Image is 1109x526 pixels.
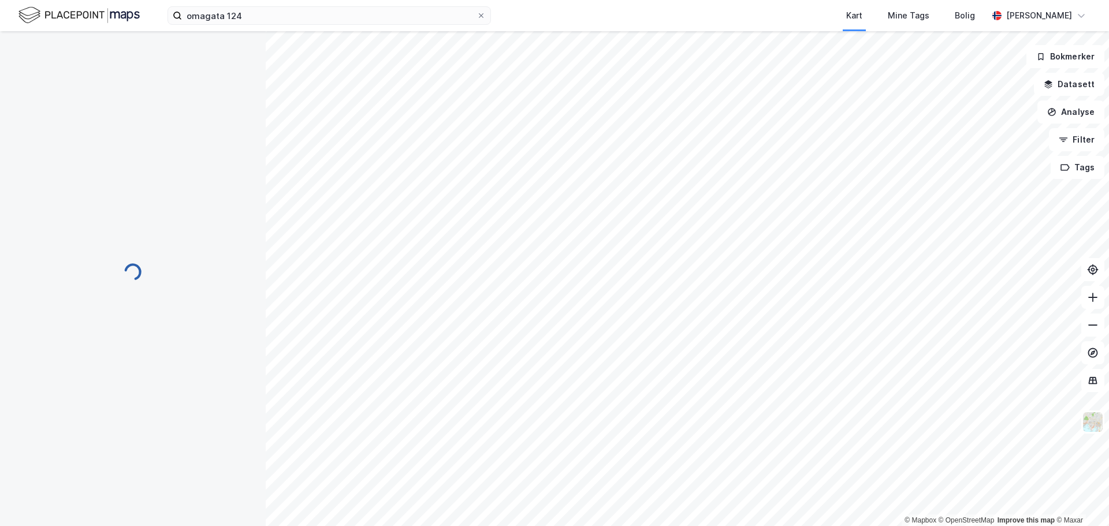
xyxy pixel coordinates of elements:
[124,263,142,281] img: spinner.a6d8c91a73a9ac5275cf975e30b51cfb.svg
[1082,411,1104,433] img: Z
[1026,45,1104,68] button: Bokmerker
[182,7,477,24] input: Søk på adresse, matrikkel, gårdeiere, leietakere eller personer
[18,5,140,25] img: logo.f888ab2527a4732fd821a326f86c7f29.svg
[1049,128,1104,151] button: Filter
[905,516,936,524] a: Mapbox
[1051,471,1109,526] iframe: Chat Widget
[1037,100,1104,124] button: Analyse
[1034,73,1104,96] button: Datasett
[939,516,995,524] a: OpenStreetMap
[846,9,862,23] div: Kart
[888,9,929,23] div: Mine Tags
[955,9,975,23] div: Bolig
[1006,9,1072,23] div: [PERSON_NAME]
[1051,156,1104,179] button: Tags
[998,516,1055,524] a: Improve this map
